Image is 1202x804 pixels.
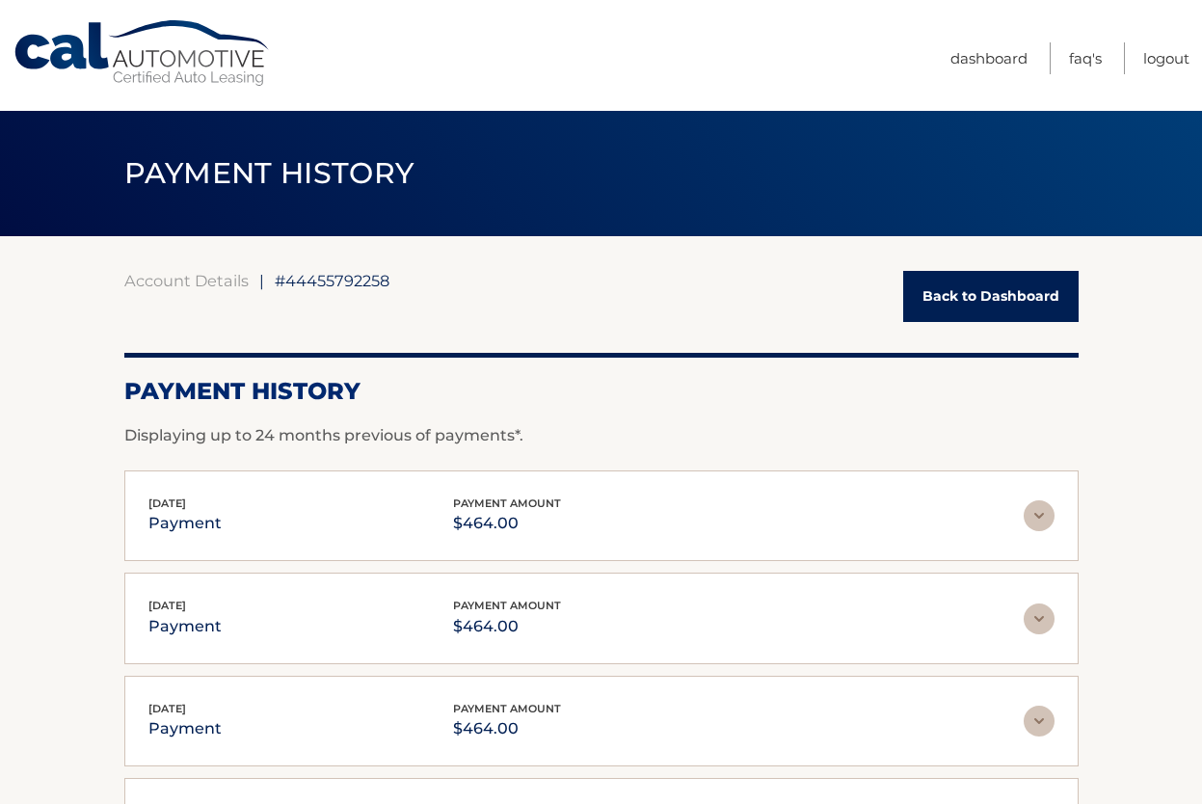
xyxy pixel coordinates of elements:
p: $464.00 [453,715,561,742]
a: Dashboard [950,42,1028,74]
a: Logout [1143,42,1189,74]
span: payment amount [453,599,561,612]
p: $464.00 [453,510,561,537]
p: payment [148,613,222,640]
p: payment [148,715,222,742]
span: [DATE] [148,496,186,510]
span: PAYMENT HISTORY [124,155,414,191]
img: accordion-rest.svg [1024,500,1055,531]
span: #44455792258 [275,271,389,290]
span: | [259,271,264,290]
img: accordion-rest.svg [1024,603,1055,634]
a: Account Details [124,271,249,290]
p: Displaying up to 24 months previous of payments*. [124,424,1079,447]
span: [DATE] [148,702,186,715]
span: [DATE] [148,599,186,612]
p: payment [148,510,222,537]
h2: Payment History [124,377,1079,406]
span: payment amount [453,702,561,715]
p: $464.00 [453,613,561,640]
span: payment amount [453,496,561,510]
img: accordion-rest.svg [1024,706,1055,737]
a: Back to Dashboard [903,271,1079,322]
a: FAQ's [1069,42,1102,74]
a: Cal Automotive [13,19,273,88]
